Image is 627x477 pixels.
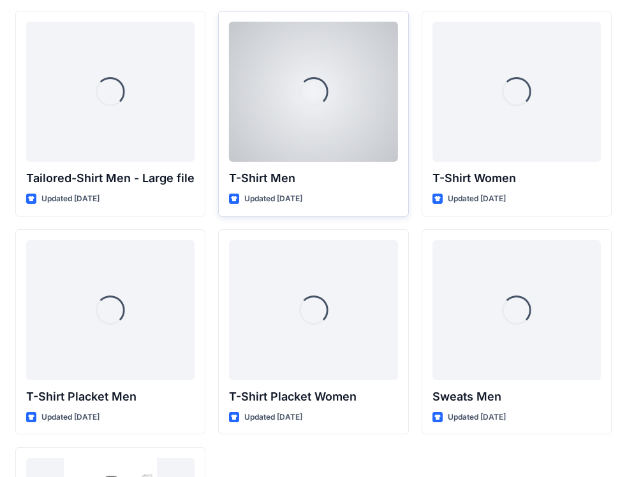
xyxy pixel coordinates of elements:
p: Updated [DATE] [244,192,302,206]
p: T-Shirt Women [432,169,601,187]
p: Sweats Men [432,388,601,406]
p: T-Shirt Placket Women [229,388,397,406]
p: Tailored-Shirt Men - Large file [26,169,195,187]
p: T-Shirt Men [229,169,397,187]
p: Updated [DATE] [244,411,302,424]
p: Updated [DATE] [41,411,100,424]
p: T-Shirt Placket Men [26,388,195,406]
p: Updated [DATE] [448,192,506,206]
p: Updated [DATE] [41,192,100,206]
p: Updated [DATE] [448,411,506,424]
